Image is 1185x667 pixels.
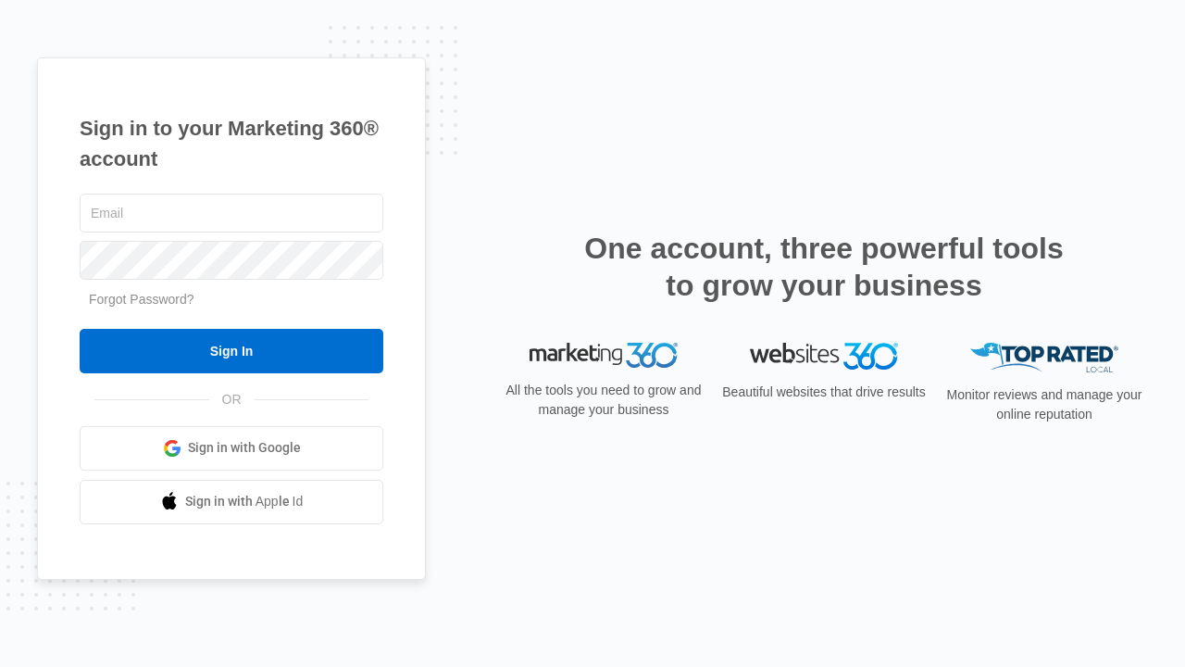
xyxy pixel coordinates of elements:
[941,385,1148,424] p: Monitor reviews and manage your online reputation
[579,230,1069,304] h2: One account, three powerful tools to grow your business
[80,426,383,471] a: Sign in with Google
[209,390,255,409] span: OR
[750,343,898,370] img: Websites 360
[500,381,707,420] p: All the tools you need to grow and manage your business
[80,480,383,524] a: Sign in with Apple Id
[80,329,383,373] input: Sign In
[720,383,928,402] p: Beautiful websites that drive results
[185,492,304,511] span: Sign in with Apple Id
[530,343,678,369] img: Marketing 360
[970,343,1118,373] img: Top Rated Local
[80,113,383,174] h1: Sign in to your Marketing 360® account
[188,438,301,458] span: Sign in with Google
[80,194,383,233] input: Email
[89,292,194,307] a: Forgot Password?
